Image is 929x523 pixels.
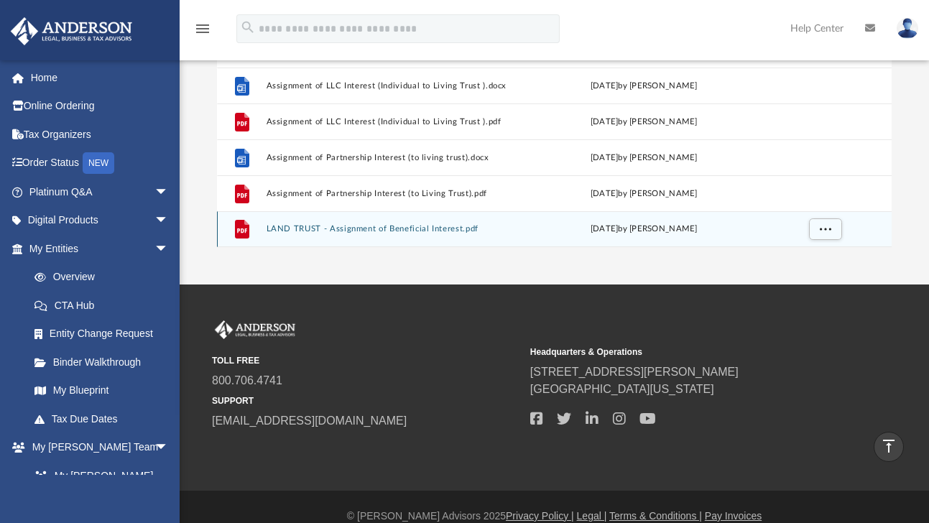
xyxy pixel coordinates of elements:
small: Headquarters & Operations [530,346,838,358]
i: vertical_align_top [880,438,897,455]
a: My Blueprint [20,376,183,405]
a: My [PERSON_NAME] Teamarrow_drop_down [10,433,183,462]
small: SUPPORT [212,394,520,407]
button: Assignment of LLC Interest (Individual to Living Trust ).docx [267,81,514,91]
a: [EMAIL_ADDRESS][DOMAIN_NAME] [212,415,407,427]
a: Privacy Policy | [506,510,574,522]
a: Binder Walkthrough [20,348,190,376]
span: arrow_drop_down [154,177,183,207]
a: Online Ordering [10,92,190,121]
a: Pay Invoices [705,510,762,522]
a: CTA Hub [20,291,190,320]
i: search [240,19,256,35]
a: [STREET_ADDRESS][PERSON_NAME] [530,366,739,378]
a: Platinum Q&Aarrow_drop_down [10,177,190,206]
a: Tax Organizers [10,120,190,149]
a: Overview [20,263,190,292]
div: NEW [83,152,114,174]
a: vertical_align_top [874,432,904,462]
a: [GEOGRAPHIC_DATA][US_STATE] [530,383,714,395]
button: Assignment of Partnership Interest (to Living Trust).pdf [267,189,514,198]
div: [DATE] by [PERSON_NAME] [520,188,768,200]
a: menu [194,27,211,37]
span: arrow_drop_down [154,433,183,463]
a: Entity Change Request [20,320,190,348]
a: Terms & Conditions | [609,510,702,522]
a: Legal | [577,510,607,522]
img: Anderson Advisors Platinum Portal [212,320,298,339]
a: Tax Due Dates [20,404,190,433]
div: [DATE] by [PERSON_NAME] [520,223,768,236]
a: Home [10,63,190,92]
span: arrow_drop_down [154,234,183,264]
a: Digital Productsarrow_drop_down [10,206,190,235]
button: Assignment of LLC Interest (Individual to Living Trust ).pdf [267,117,514,126]
a: My [PERSON_NAME] Team [20,461,176,507]
div: [DATE] by [PERSON_NAME] [520,80,768,93]
small: TOLL FREE [212,354,520,367]
span: arrow_drop_down [154,206,183,236]
img: Anderson Advisors Platinum Portal [6,17,137,45]
button: Assignment of Partnership Interest (to living trust).docx [267,153,514,162]
i: menu [194,20,211,37]
a: Order StatusNEW [10,149,190,178]
a: 800.706.4741 [212,374,282,387]
button: LAND TRUST - Assignment of Beneficial Interest.pdf [267,225,514,234]
button: More options [809,218,842,240]
div: [DATE] by [PERSON_NAME] [520,116,768,129]
img: User Pic [897,18,918,39]
div: [DATE] by [PERSON_NAME] [520,152,768,165]
a: My Entitiesarrow_drop_down [10,234,190,263]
